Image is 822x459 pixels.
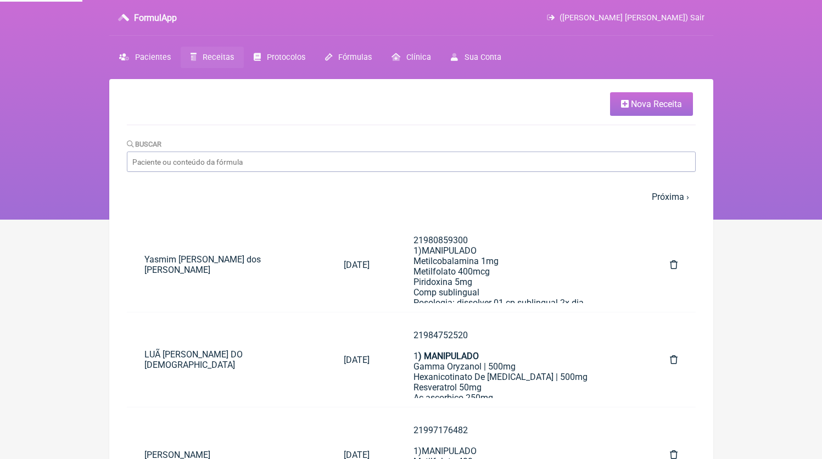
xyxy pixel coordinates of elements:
[203,53,234,62] span: Receitas
[418,351,479,361] strong: ) MANIPULADO
[134,13,177,23] h3: FormulApp
[560,13,704,23] span: ([PERSON_NAME] [PERSON_NAME]) Sair
[109,47,181,68] a: Pacientes
[382,47,441,68] a: Clínica
[127,340,327,379] a: LUÃ [PERSON_NAME] DO [DEMOGRAPHIC_DATA]
[127,140,162,148] label: Buscar
[338,53,372,62] span: Fórmulas
[396,321,644,398] a: 219847525201) MANIPULADOGamma Oryzanol | 500mgHexanicotinato De [MEDICAL_DATA] | 500mgResveratrol...
[610,92,693,116] a: Nova Receita
[396,226,644,303] a: 219808593001)MANIPULADOMetilcobalamina 1mgMetilfolato 400mcgPiridoxina 5mgComp sublingualPosologi...
[547,13,704,23] a: ([PERSON_NAME] [PERSON_NAME]) Sair
[441,47,511,68] a: Sua Conta
[135,53,171,62] span: Pacientes
[406,53,431,62] span: Clínica
[465,53,501,62] span: Sua Conta
[631,99,682,109] span: Nova Receita
[127,245,327,284] a: Yasmim [PERSON_NAME] dos [PERSON_NAME]
[267,53,305,62] span: Protocolos
[181,47,244,68] a: Receitas
[244,47,315,68] a: Protocolos
[413,235,626,318] div: 21980859300 1)MANIPULADO Metilcobalamina 1mg Metilfolato 400mcg Piridoxina 5mg Comp sublingual Po...
[652,192,689,202] a: Próxima ›
[326,251,387,279] a: [DATE]
[326,346,387,374] a: [DATE]
[127,152,696,172] input: Paciente ou conteúdo da fórmula
[413,361,626,372] div: Gamma Oryzanol | 500mg
[413,382,626,403] div: Resveratrol 50mg Ac ascorbico 250mg
[413,330,626,361] div: 21984752520 1
[127,185,696,209] nav: pager
[315,47,382,68] a: Fórmulas
[413,372,626,382] div: Hexanicotinato De [MEDICAL_DATA] | 500mg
